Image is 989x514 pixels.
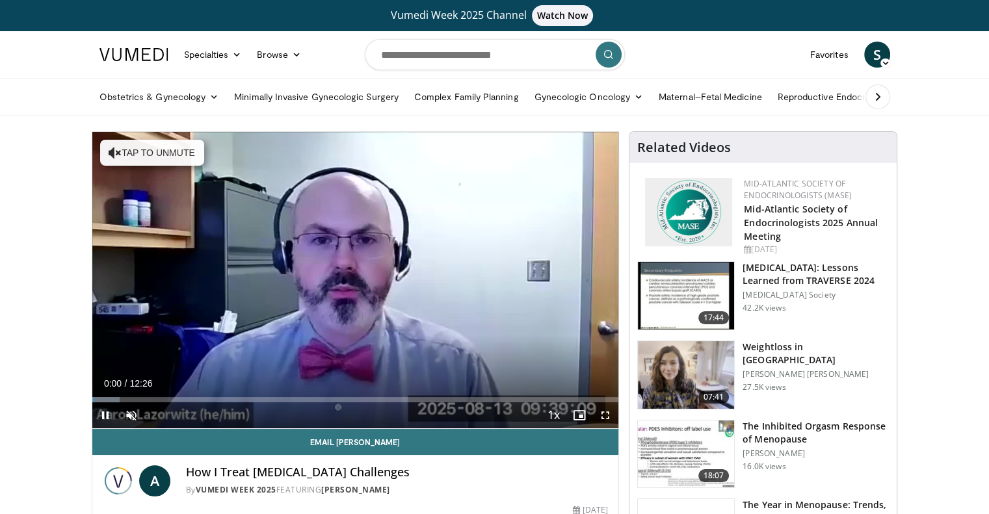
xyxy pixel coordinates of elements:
img: VuMedi Logo [99,48,168,61]
span: 12:26 [129,378,152,389]
button: Playback Rate [540,402,566,428]
p: 16.0K views [743,461,785,472]
div: [DATE] [744,244,886,255]
a: Mid-Atlantic Society of Endocrinologists 2025 Annual Meeting [744,203,878,242]
img: f382488c-070d-4809-84b7-f09b370f5972.png.150x105_q85_autocrop_double_scale_upscale_version-0.2.png [645,178,732,246]
button: Unmute [118,402,144,428]
p: [PERSON_NAME] [PERSON_NAME] [743,369,889,379]
span: 17:44 [698,311,730,324]
a: Favorites [802,42,856,68]
div: Progress Bar [92,397,619,402]
a: Browse [249,42,309,68]
a: Mid-Atlantic Society of Endocrinologists (MASE) [744,178,852,201]
a: A [139,465,170,496]
button: Tap to unmute [100,140,204,166]
a: Reproductive Endocrinology & [MEDICAL_DATA] [770,84,988,110]
video-js: Video Player [92,132,619,429]
img: Vumedi Week 2025 [103,465,134,496]
a: 17:44 [MEDICAL_DATA]: Lessons Learned from TRAVERSE 2024 [MEDICAL_DATA] Society 42.2K views [637,261,889,330]
h4: How I Treat [MEDICAL_DATA] Challenges [186,465,609,480]
span: 0:00 [104,378,122,389]
input: Search topics, interventions [365,39,625,70]
a: Gynecologic Oncology [527,84,651,110]
a: 18:07 The Inhibited Orgasm Response of Menopause [PERSON_NAME] 16.0K views [637,420,889,489]
span: 18:07 [698,469,730,482]
div: By FEATURING [186,484,609,496]
p: 42.2K views [743,303,785,313]
img: 1317c62a-2f0d-4360-bee0-b1bff80fed3c.150x105_q85_crop-smart_upscale.jpg [638,262,734,329]
a: Obstetrics & Gynecology [92,84,227,110]
a: Complex Family Planning [406,84,527,110]
span: / [125,378,127,389]
h3: Weightloss in [GEOGRAPHIC_DATA] [743,341,889,366]
button: Pause [92,402,118,428]
h3: The Inhibited Orgasm Response of Menopause [743,420,889,446]
a: Maternal–Fetal Medicine [651,84,770,110]
a: Specialties [176,42,250,68]
p: [PERSON_NAME] [743,448,889,459]
h4: Related Videos [637,140,731,155]
a: Vumedi Week 2025 ChannelWatch Now [101,5,888,26]
span: 07:41 [698,391,730,404]
a: Email [PERSON_NAME] [92,429,619,455]
img: 283c0f17-5e2d-42ba-a87c-168d447cdba4.150x105_q85_crop-smart_upscale.jpg [638,420,734,488]
p: 27.5K views [743,382,785,392]
button: Fullscreen [592,402,618,428]
a: [PERSON_NAME] [321,484,390,495]
a: 07:41 Weightloss in [GEOGRAPHIC_DATA] [PERSON_NAME] [PERSON_NAME] 27.5K views [637,341,889,409]
a: Minimally Invasive Gynecologic Surgery [226,84,406,110]
p: [MEDICAL_DATA] Society [743,290,889,300]
a: Vumedi Week 2025 [196,484,276,495]
span: Watch Now [532,5,594,26]
button: Enable picture-in-picture mode [566,402,592,428]
img: 9983fed1-7565-45be-8934-aef1103ce6e2.150x105_q85_crop-smart_upscale.jpg [638,341,734,409]
a: S [864,42,890,68]
h3: [MEDICAL_DATA]: Lessons Learned from TRAVERSE 2024 [743,261,889,287]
